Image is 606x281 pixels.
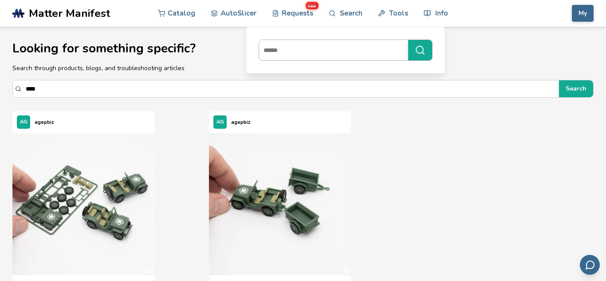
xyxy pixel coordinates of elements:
[26,81,555,97] input: Search
[29,7,110,20] span: Matter Manifest
[216,119,224,125] span: AG
[12,42,594,55] h1: Looking for something specific?
[572,5,594,22] button: My
[559,80,593,97] button: Search
[12,63,594,73] p: Search through products, blogs, and troubleshooting articles
[35,118,54,127] p: agepbiz
[231,118,250,127] p: agepbiz
[580,255,600,275] button: Send feedback via email
[306,2,319,9] span: new
[20,119,28,125] span: AG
